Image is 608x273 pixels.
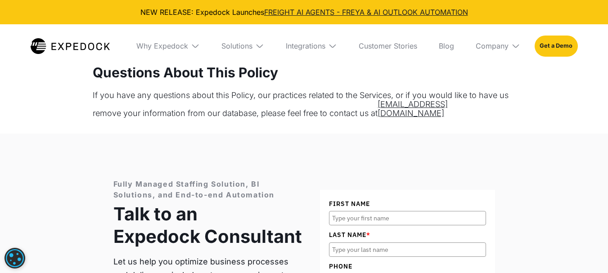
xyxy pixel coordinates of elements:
input: Type your first name [329,211,486,225]
div: Solutions [214,24,271,67]
input: Type your last name [329,242,486,257]
div: Why Expedock [136,41,188,50]
div: Why Expedock [129,24,207,67]
div: Integrations [279,24,344,67]
div: Company [468,24,527,67]
div: NEW RELEASE: Expedock Launches [7,7,601,17]
label: Phone [329,261,486,271]
iframe: Chat Widget [563,230,608,273]
label: First Name [329,199,486,209]
div: Fully Managed Staffing Solution, BI Solutions, and End-to-end Automation [113,179,302,200]
label: Last Name [329,230,486,240]
h2: Talk to an Expedock Consultant [113,203,302,248]
a: Get a Demo [535,36,577,56]
strong: Questions About This Policy [93,64,278,81]
div: If you have any questions about this Policy, our practices related to the Services, or if you wou... [93,91,516,118]
a: [EMAIL_ADDRESS][DOMAIN_NAME] [378,100,471,118]
a: Blog [432,24,461,67]
a: Customer Stories [351,24,424,67]
div: Company [476,41,509,50]
a: FREIGHT AI AGENTS - FREYA & AI OUTLOOK AUTOMATION [264,8,468,17]
div: Solutions [221,41,252,50]
div: Integrations [286,41,325,50]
